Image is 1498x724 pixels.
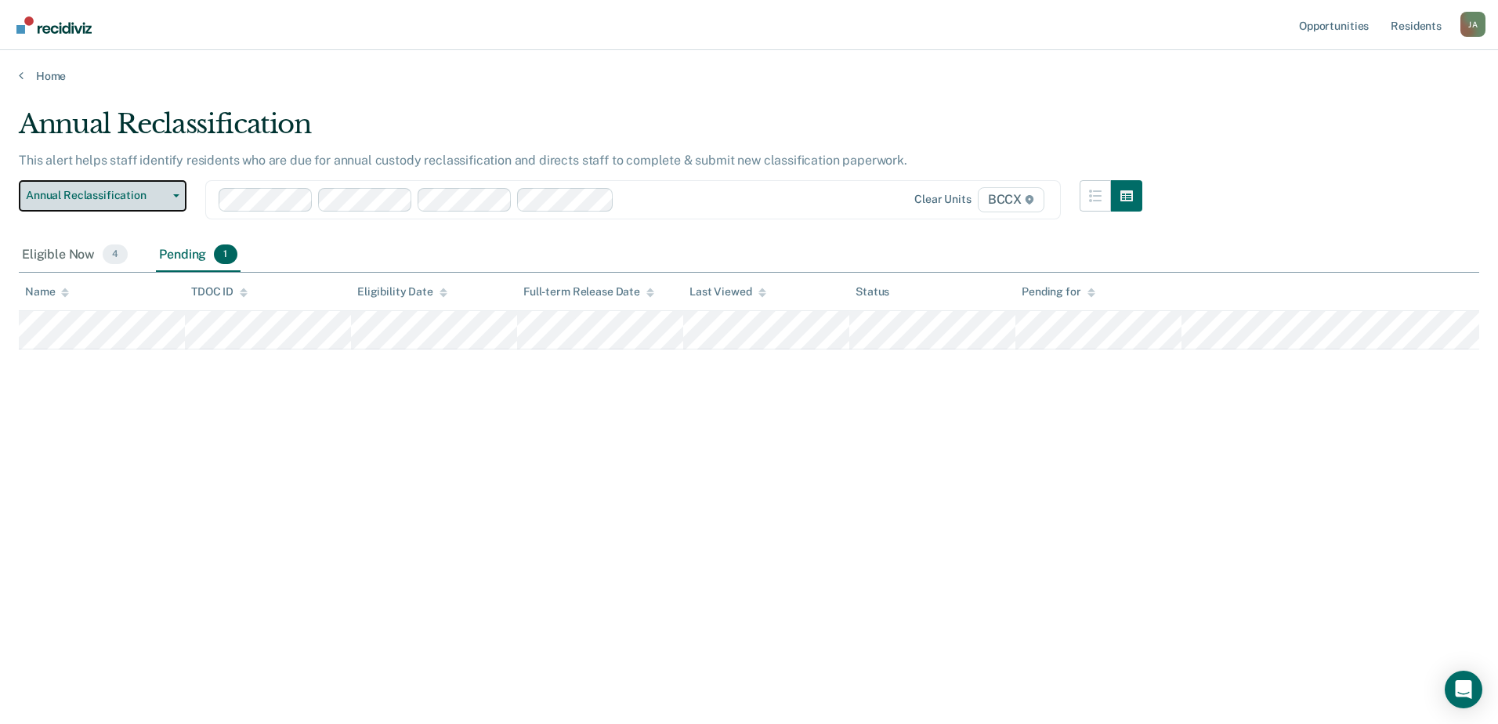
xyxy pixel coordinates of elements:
[103,244,128,265] span: 4
[856,285,889,299] div: Status
[1460,12,1485,37] button: Profile dropdown button
[914,193,972,206] div: Clear units
[19,180,186,212] button: Annual Reclassification
[191,285,248,299] div: TDOC ID
[19,108,1142,153] div: Annual Reclassification
[357,285,447,299] div: Eligibility Date
[26,189,167,202] span: Annual Reclassification
[523,285,654,299] div: Full-term Release Date
[689,285,765,299] div: Last Viewed
[156,238,240,273] div: Pending1
[214,244,237,265] span: 1
[1445,671,1482,708] div: Open Intercom Messenger
[19,69,1479,83] a: Home
[19,153,907,168] p: This alert helps staff identify residents who are due for annual custody reclassification and dir...
[16,16,92,34] img: Recidiviz
[1022,285,1095,299] div: Pending for
[25,285,69,299] div: Name
[978,187,1044,212] span: BCCX
[1460,12,1485,37] div: J A
[19,238,131,273] div: Eligible Now4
